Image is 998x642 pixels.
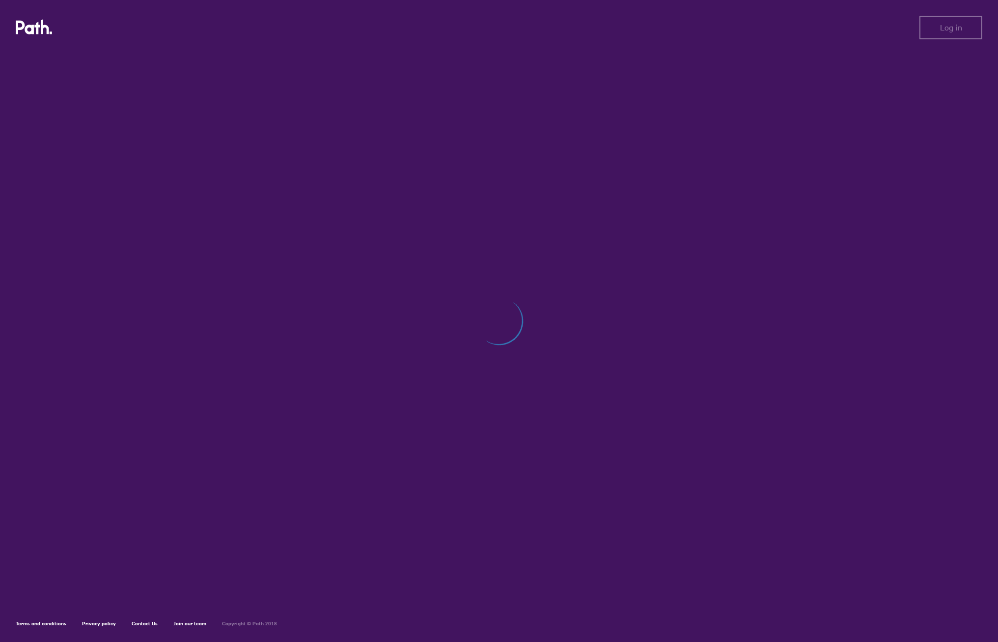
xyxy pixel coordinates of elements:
h6: Copyright © Path 2018 [222,621,277,627]
span: Log in [940,23,962,32]
a: Contact Us [132,620,158,627]
a: Terms and conditions [16,620,66,627]
a: Privacy policy [82,620,116,627]
button: Log in [919,16,982,39]
a: Join our team [173,620,206,627]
